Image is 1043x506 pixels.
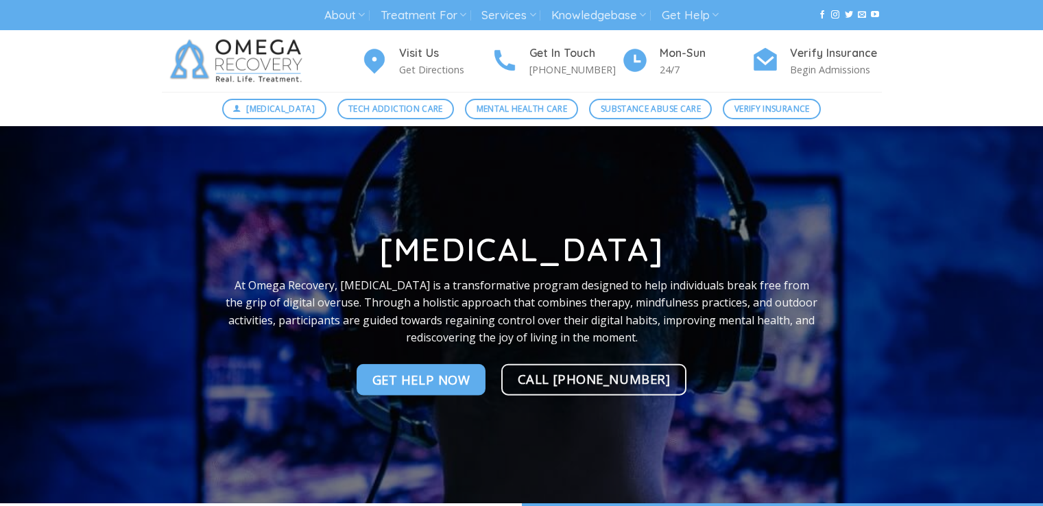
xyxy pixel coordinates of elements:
[518,369,671,389] span: Call [PHONE_NUMBER]
[222,99,326,119] a: [MEDICAL_DATA]
[337,99,455,119] a: Tech Addiction Care
[723,99,821,119] a: Verify Insurance
[871,10,879,20] a: Follow on YouTube
[348,102,443,115] span: Tech Addiction Care
[465,99,578,119] a: Mental Health Care
[660,62,752,77] p: 24/7
[361,45,491,78] a: Visit Us Get Directions
[477,102,567,115] span: Mental Health Care
[734,102,810,115] span: Verify Insurance
[372,370,470,389] span: Get Help NOw
[818,10,826,20] a: Follow on Facebook
[226,276,818,346] p: At Omega Recovery, [MEDICAL_DATA] is a transformative program designed to help individuals break ...
[246,102,315,115] span: [MEDICAL_DATA]
[858,10,866,20] a: Send us an email
[752,45,882,78] a: Verify Insurance Begin Admissions
[601,102,701,115] span: Substance Abuse Care
[790,62,882,77] p: Begin Admissions
[381,3,466,28] a: Treatment For
[790,45,882,62] h4: Verify Insurance
[399,45,491,62] h4: Visit Us
[399,62,491,77] p: Get Directions
[551,3,646,28] a: Knowledgebase
[491,45,621,78] a: Get In Touch [PHONE_NUMBER]
[357,364,486,396] a: Get Help NOw
[589,99,712,119] a: Substance Abuse Care
[662,3,719,28] a: Get Help
[162,30,316,92] img: Omega Recovery
[529,45,621,62] h4: Get In Touch
[660,45,752,62] h4: Mon-Sun
[481,3,536,28] a: Services
[501,364,687,396] a: Call [PHONE_NUMBER]
[529,62,621,77] p: [PHONE_NUMBER]
[845,10,853,20] a: Follow on Twitter
[324,3,365,28] a: About
[831,10,839,20] a: Follow on Instagram
[379,230,664,269] strong: [MEDICAL_DATA]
